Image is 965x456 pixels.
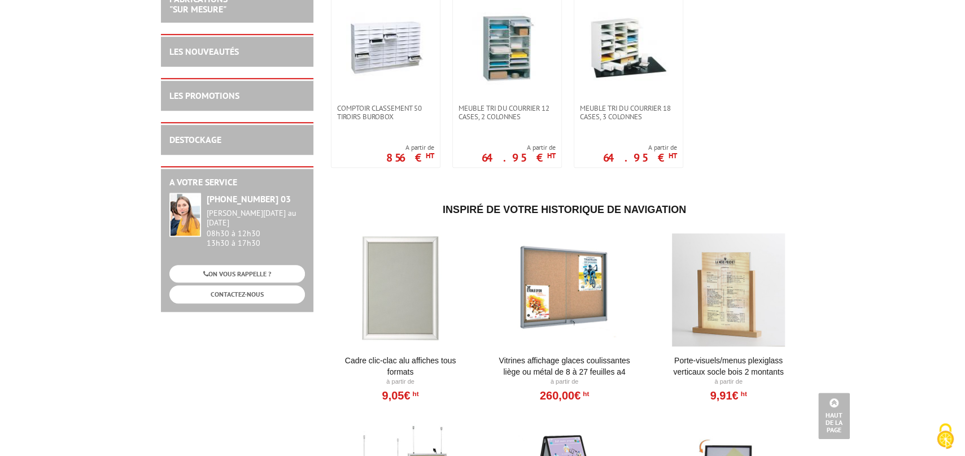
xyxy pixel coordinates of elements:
[169,285,305,303] a: CONTACTEZ-NOUS
[495,377,634,386] p: À partir de
[386,143,434,152] span: A partir de
[453,104,561,121] a: Meuble tri du courrier 12 cases, 2 colonnes
[169,193,201,237] img: widget-service.jpg
[169,90,239,101] a: LES PROMOTIONS
[710,392,746,399] a: 9,91€HT
[603,154,677,161] p: 64.95 €
[169,265,305,283] a: ON VOUS RAPPELLE ?
[169,177,305,188] h2: A votre service
[603,143,677,152] span: A partir de
[331,104,440,121] a: Comptoir Classement 50 Tiroirs Burobox
[386,154,434,161] p: 856 €
[443,204,686,215] span: Inspiré de votre historique de navigation
[925,418,965,456] button: Cookies (fenêtre modale)
[482,143,556,152] span: A partir de
[738,390,746,398] sup: HT
[207,209,305,228] div: [PERSON_NAME][DATE] au [DATE]
[337,104,434,121] span: Comptoir Classement 50 Tiroirs Burobox
[659,377,798,386] p: À partir de
[580,390,589,398] sup: HT
[331,377,470,386] p: À partir de
[659,355,798,377] a: Porte-Visuels/Menus Plexiglass Verticaux Socle Bois 2 Montants
[382,392,418,399] a: 9,05€HT
[468,8,547,87] img: Meuble tri du courrier 12 cases, 2 colonnes
[169,134,221,145] a: DESTOCKAGE
[818,393,850,439] a: Haut de la page
[410,390,418,398] sup: HT
[669,151,677,160] sup: HT
[495,355,634,377] a: Vitrines affichage glaces coulissantes liège ou métal de 8 à 27 feuilles A4
[331,355,470,377] a: Cadre Clic-Clac Alu affiches tous formats
[169,46,239,57] a: LES NOUVEAUTÉS
[459,104,556,121] span: Meuble tri du courrier 12 cases, 2 colonnes
[580,104,677,121] span: Meuble tri du courrier 18 cases, 3 colonnes
[540,392,589,399] a: 260,00€HT
[589,8,668,87] img: Meuble tri du courrier 18 cases, 3 colonnes
[426,151,434,160] sup: HT
[931,422,959,450] img: Cookies (fenêtre modale)
[547,151,556,160] sup: HT
[207,193,291,205] strong: [PHONE_NUMBER] 03
[207,209,305,247] div: 08h30 à 12h30 13h30 à 17h30
[482,154,556,161] p: 64.95 €
[574,104,683,121] a: Meuble tri du courrier 18 cases, 3 colonnes
[346,8,425,87] img: Comptoir Classement 50 Tiroirs Burobox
